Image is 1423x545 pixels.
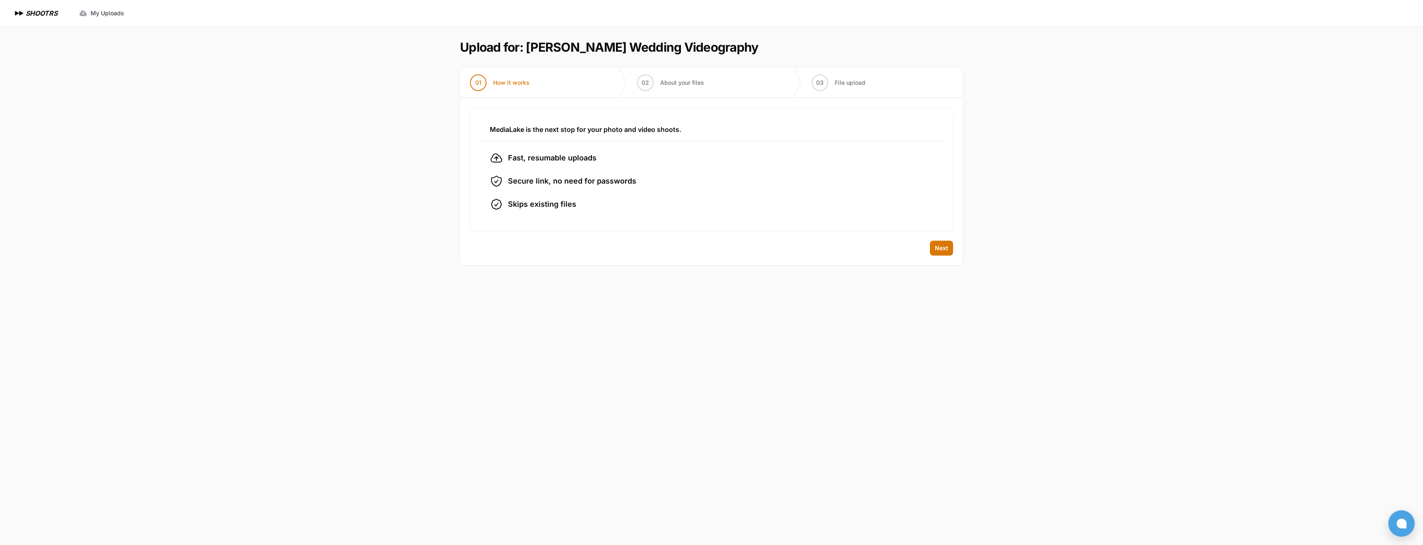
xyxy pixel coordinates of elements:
button: 03 File upload [802,68,875,98]
span: 03 [816,79,824,87]
span: My Uploads [91,9,124,17]
span: How it works [493,79,529,87]
span: File upload [835,79,865,87]
span: About your files [660,79,704,87]
span: Secure link, no need for passwords [508,175,636,187]
a: My Uploads [74,6,129,21]
span: Skips existing files [508,198,576,210]
button: Open chat window [1388,510,1415,537]
h1: Upload for: [PERSON_NAME] Wedding Videography [460,40,758,55]
h3: MediaLake is the next stop for your photo and video shoots. [490,124,933,134]
span: Fast, resumable uploads [508,152,597,164]
span: Next [935,244,948,252]
img: SHOOTRS [13,8,26,18]
h1: SHOOTRS [26,8,57,18]
button: 02 About your files [627,68,714,98]
span: 01 [475,79,482,87]
a: SHOOTRS SHOOTRS [13,8,57,18]
button: 01 How it works [460,68,539,98]
button: Next [930,241,953,256]
span: 02 [642,79,649,87]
